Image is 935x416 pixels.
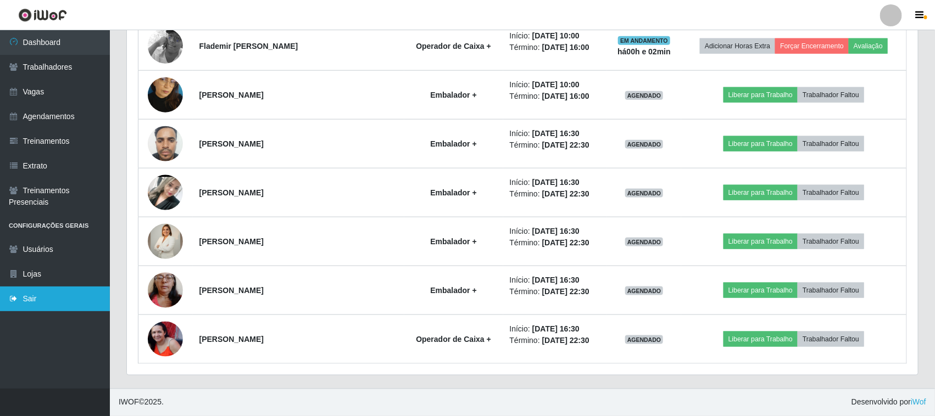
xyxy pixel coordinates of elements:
[723,283,798,298] button: Liberar para Trabalho
[148,259,183,322] img: 1755643695220.jpeg
[199,42,298,50] strong: Flademir [PERSON_NAME]
[618,36,670,45] span: EM ANDAMENTO
[430,286,476,295] strong: Embalador +
[700,38,775,54] button: Adicionar Horas Extra
[775,38,849,54] button: Forçar Encerramento
[542,189,589,198] time: [DATE] 22:30
[148,120,183,167] img: 1735509810384.jpeg
[119,397,164,408] span: © 2025 .
[148,64,183,126] img: 1755557460272.jpeg
[625,140,664,149] span: AGENDADO
[510,139,601,151] li: Término:
[148,211,183,272] img: 1759019175728.jpeg
[625,335,664,344] span: AGENDADO
[532,80,580,89] time: [DATE] 10:00
[798,87,864,103] button: Trabalhador Faltou
[532,31,580,40] time: [DATE] 10:00
[430,237,476,246] strong: Embalador +
[723,234,798,249] button: Liberar para Trabalho
[430,188,476,197] strong: Embalador +
[148,322,183,357] img: 1743338839822.jpeg
[148,154,183,232] img: 1755712424414.jpeg
[510,91,601,102] li: Término:
[430,91,476,99] strong: Embalador +
[148,15,183,77] img: 1677862473540.jpeg
[416,335,491,344] strong: Operador de Caixa +
[199,188,264,197] strong: [PERSON_NAME]
[542,336,589,345] time: [DATE] 22:30
[798,234,864,249] button: Trabalhador Faltou
[532,129,580,138] time: [DATE] 16:30
[532,276,580,284] time: [DATE] 16:30
[723,87,798,103] button: Liberar para Trabalho
[542,238,589,247] time: [DATE] 22:30
[798,136,864,151] button: Trabalhador Faltou
[617,47,671,56] strong: há 00 h e 02 min
[532,227,580,235] time: [DATE] 16:30
[798,185,864,200] button: Trabalhador Faltou
[542,43,589,52] time: [DATE] 16:00
[510,226,601,237] li: Início:
[849,38,888,54] button: Avaliação
[911,398,926,407] a: iWof
[798,331,864,347] button: Trabalhador Faltou
[199,335,264,344] strong: [PERSON_NAME]
[625,189,664,198] span: AGENDADO
[625,91,664,100] span: AGENDADO
[510,30,601,42] li: Início:
[542,140,589,149] time: [DATE] 22:30
[510,128,601,139] li: Início:
[430,139,476,148] strong: Embalador +
[723,136,798,151] button: Liberar para Trabalho
[199,91,264,99] strong: [PERSON_NAME]
[119,398,139,407] span: IWOF
[510,286,601,297] li: Término:
[510,79,601,91] li: Início:
[532,324,580,333] time: [DATE] 16:30
[510,335,601,346] li: Término:
[199,139,264,148] strong: [PERSON_NAME]
[18,8,67,22] img: CoreUI Logo
[532,178,580,187] time: [DATE] 16:30
[542,92,589,100] time: [DATE] 16:00
[723,185,798,200] button: Liberar para Trabalho
[510,274,601,286] li: Início:
[798,283,864,298] button: Trabalhador Faltou
[723,331,798,347] button: Liberar para Trabalho
[510,237,601,249] li: Término:
[510,323,601,335] li: Início:
[416,42,491,50] strong: Operador de Caixa +
[542,287,589,296] time: [DATE] 22:30
[199,237,264,246] strong: [PERSON_NAME]
[510,42,601,53] li: Término:
[510,177,601,188] li: Início:
[199,286,264,295] strong: [PERSON_NAME]
[510,188,601,200] li: Término:
[625,238,664,246] span: AGENDADO
[851,397,926,408] span: Desenvolvido por
[625,286,664,295] span: AGENDADO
